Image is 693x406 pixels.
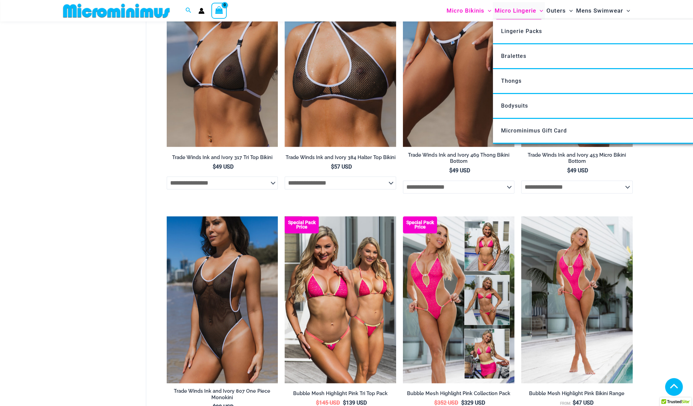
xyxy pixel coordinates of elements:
[403,216,514,383] img: Collection Pack F
[536,2,543,19] span: Menu Toggle
[576,2,623,19] span: Mens Swimwear
[521,390,633,397] h2: Bubble Mesh Highlight Pink Bikini Range
[403,220,437,229] b: Special Pack Price
[167,216,278,383] img: Tradewinds Ink and Ivory 807 One Piece 03
[185,6,192,15] a: Search icon link
[285,220,319,229] b: Special Pack Price
[285,154,396,161] h2: Trade Winds Ink and Ivory 384 Halter Top Bikini
[461,400,464,406] span: $
[167,154,278,163] a: Trade Winds Ink and Ivory 317 Tri Top Bikini
[167,216,278,383] a: Tradewinds Ink and Ivory 807 One Piece 03Tradewinds Ink and Ivory 807 One Piece 04Tradewinds Ink ...
[403,390,514,399] a: Bubble Mesh Highlight Pink Collection Pack
[623,2,630,19] span: Menu Toggle
[567,167,570,174] span: $
[447,2,484,19] span: Micro Bikinis
[566,2,573,19] span: Menu Toggle
[574,2,632,19] a: Mens SwimwearMenu ToggleMenu Toggle
[521,152,633,165] h2: Trade Winds Ink and Ivory 453 Micro Bikini Bottom
[546,2,566,19] span: Outers
[501,28,542,34] span: Lingerie Packs
[285,216,396,383] a: Tri Top Pack F Tri Top Pack BTri Top Pack B
[167,388,278,401] h2: Trade Winds Ink and Ivory 807 One Piece Monokini
[461,400,485,406] bdi: 329 USD
[343,400,367,406] bdi: 139 USD
[484,2,491,19] span: Menu Toggle
[434,400,458,406] bdi: 352 USD
[285,216,396,383] img: Tri Top Pack F
[521,216,633,383] img: Bubble Mesh Highlight Pink 819 One Piece 01
[211,3,227,18] a: View Shopping Cart, empty
[449,167,452,174] span: $
[198,8,205,14] a: Account icon link
[573,400,576,406] span: $
[403,216,514,383] a: Collection Pack F Collection Pack BCollection Pack B
[285,390,396,397] h2: Bubble Mesh Highlight Pink Tri Top Pack
[444,1,633,20] nav: Site Navigation
[403,152,514,167] a: Trade Winds Ink and Ivory 469 Thong Bikini Bottom
[521,152,633,167] a: Trade Winds Ink and Ivory 453 Micro Bikini Bottom
[285,390,396,399] a: Bubble Mesh Highlight Pink Tri Top Pack
[545,2,574,19] a: OutersMenu ToggleMenu Toggle
[493,2,545,19] a: Micro LingerieMenu ToggleMenu Toggle
[213,163,233,170] bdi: 49 USD
[60,3,172,18] img: MM SHOP LOGO FLAT
[167,154,278,161] h2: Trade Winds Ink and Ivory 317 Tri Top Bikini
[521,390,633,399] a: Bubble Mesh Highlight Pink Bikini Range
[449,167,470,174] bdi: 49 USD
[285,154,396,163] a: Trade Winds Ink and Ivory 384 Halter Top Bikini
[343,400,346,406] span: $
[501,53,526,59] span: Bralettes
[573,400,593,406] bdi: 47 USD
[434,400,437,406] span: $
[316,400,340,406] bdi: 145 USD
[445,2,493,19] a: Micro BikinisMenu ToggleMenu Toggle
[501,127,567,134] span: Microminimus Gift Card
[316,400,319,406] span: $
[521,216,633,383] a: Bubble Mesh Highlight Pink 819 One Piece 01Bubble Mesh Highlight Pink 819 One Piece 03Bubble Mesh...
[167,388,278,403] a: Trade Winds Ink and Ivory 807 One Piece Monokini
[403,390,514,397] h2: Bubble Mesh Highlight Pink Collection Pack
[560,401,571,406] span: From:
[331,163,334,170] span: $
[495,2,536,19] span: Micro Lingerie
[213,163,216,170] span: $
[567,167,588,174] bdi: 49 USD
[501,78,522,84] span: Thongs
[331,163,352,170] bdi: 57 USD
[403,152,514,165] h2: Trade Winds Ink and Ivory 469 Thong Bikini Bottom
[501,103,528,109] span: Bodysuits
